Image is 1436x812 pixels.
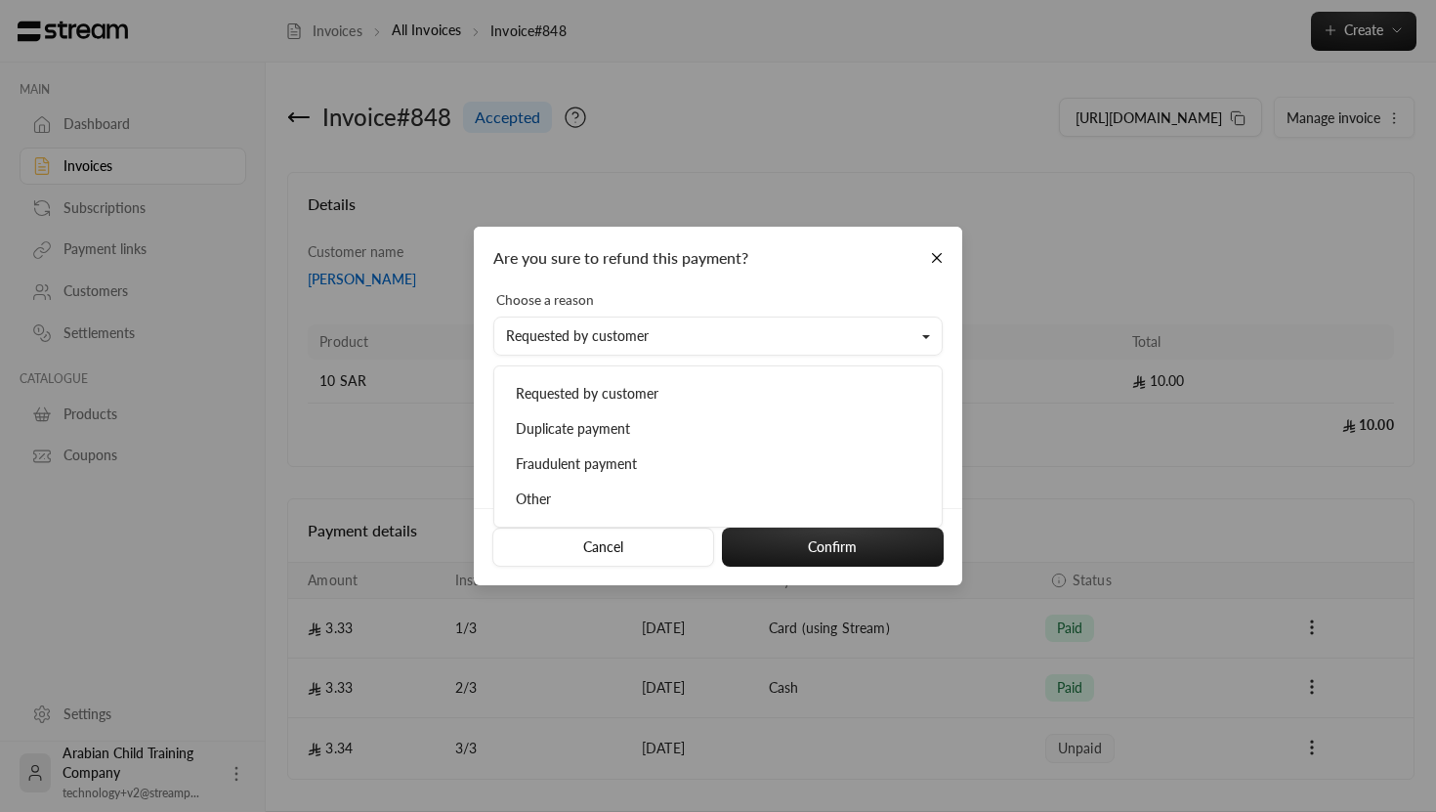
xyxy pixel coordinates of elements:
[722,528,944,567] button: Confirm
[516,490,920,509] div: Other
[516,384,920,404] div: Requested by customer
[516,419,920,439] div: Duplicate payment
[516,454,920,474] div: Fraudulent payment
[493,364,943,438] div: Refunds take 5-14 days to appear on a customer's statement. Streams's fees for the original payme...
[492,528,714,567] button: Cancel
[493,248,748,267] span: Are you sure to refund this payment?
[920,240,954,275] button: Close
[493,317,943,356] button: Requested by customer
[496,290,594,310] label: Choose a reason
